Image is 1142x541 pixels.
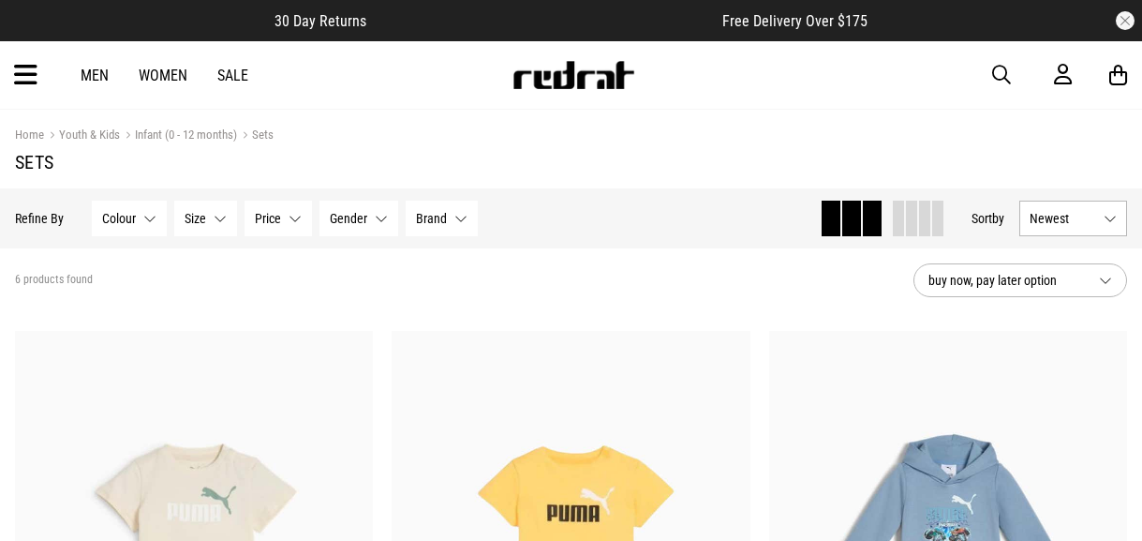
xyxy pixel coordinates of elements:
button: Gender [319,201,398,236]
iframe: Customer reviews powered by Trustpilot [404,11,685,30]
a: Sets [237,128,274,145]
span: by [992,211,1004,226]
a: Home [15,128,44,142]
span: Brand [416,211,447,226]
button: Colour [92,201,167,236]
h1: Sets [15,151,1127,173]
button: buy now, pay later option [913,263,1127,297]
span: Free Delivery Over $175 [722,12,868,30]
button: Newest [1019,201,1127,236]
span: 30 Day Returns [274,12,366,30]
span: buy now, pay later option [928,269,1084,292]
a: Women [139,67,187,84]
img: Redrat logo [512,61,635,89]
a: Men [81,67,109,84]
p: Refine By [15,211,64,226]
span: Size [185,211,206,226]
a: Youth & Kids [44,128,120,145]
button: Brand [406,201,478,236]
span: 6 products found [15,273,93,288]
button: Sortby [971,207,1004,230]
span: Newest [1030,211,1096,226]
a: Sale [217,67,248,84]
button: Size [174,201,237,236]
span: Price [255,211,281,226]
span: Gender [330,211,367,226]
span: Colour [102,211,136,226]
button: Price [245,201,312,236]
a: Infant (0 - 12 months) [120,128,237,145]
